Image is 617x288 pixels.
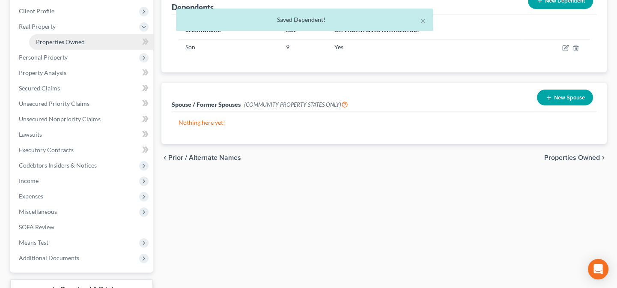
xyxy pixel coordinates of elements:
span: Properties Owned [36,38,85,45]
span: Personal Property [19,54,68,61]
div: Open Intercom Messenger [588,259,608,279]
button: New Spouse [537,90,593,105]
div: Saved Dependent! [183,15,426,24]
a: Properties Owned [29,34,153,50]
span: Additional Documents [19,254,79,261]
span: Unsecured Priority Claims [19,100,89,107]
span: Income [19,177,39,184]
span: Executory Contracts [19,146,74,153]
span: Client Profile [19,7,54,15]
a: Lawsuits [12,127,153,142]
a: Unsecured Priority Claims [12,96,153,111]
span: Expenses [19,192,43,200]
span: Miscellaneous [19,208,57,215]
span: Property Analysis [19,69,66,76]
td: Yes [328,39,522,55]
i: chevron_left [161,154,168,161]
i: chevron_right [600,154,607,161]
span: (COMMUNITY PROPERTY STATES ONLY) [244,101,348,108]
span: Prior / Alternate Names [168,154,241,161]
td: Son [179,39,279,55]
a: Executory Contracts [12,142,153,158]
button: × [420,15,426,26]
a: Property Analysis [12,65,153,81]
td: 9 [279,39,328,55]
span: Properties Owned [544,154,600,161]
span: Codebtors Insiders & Notices [19,162,97,169]
p: Nothing here yet! [179,118,590,127]
span: Means Test [19,239,48,246]
span: Unsecured Nonpriority Claims [19,115,101,123]
span: SOFA Review [19,223,54,231]
button: Properties Owned chevron_right [544,154,607,161]
span: Spouse / Former Spouses [172,101,241,108]
a: SOFA Review [12,219,153,235]
a: Secured Claims [12,81,153,96]
div: Dependents [172,2,214,12]
span: Lawsuits [19,131,42,138]
a: Unsecured Nonpriority Claims [12,111,153,127]
span: Secured Claims [19,84,60,92]
button: chevron_left Prior / Alternate Names [161,154,241,161]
